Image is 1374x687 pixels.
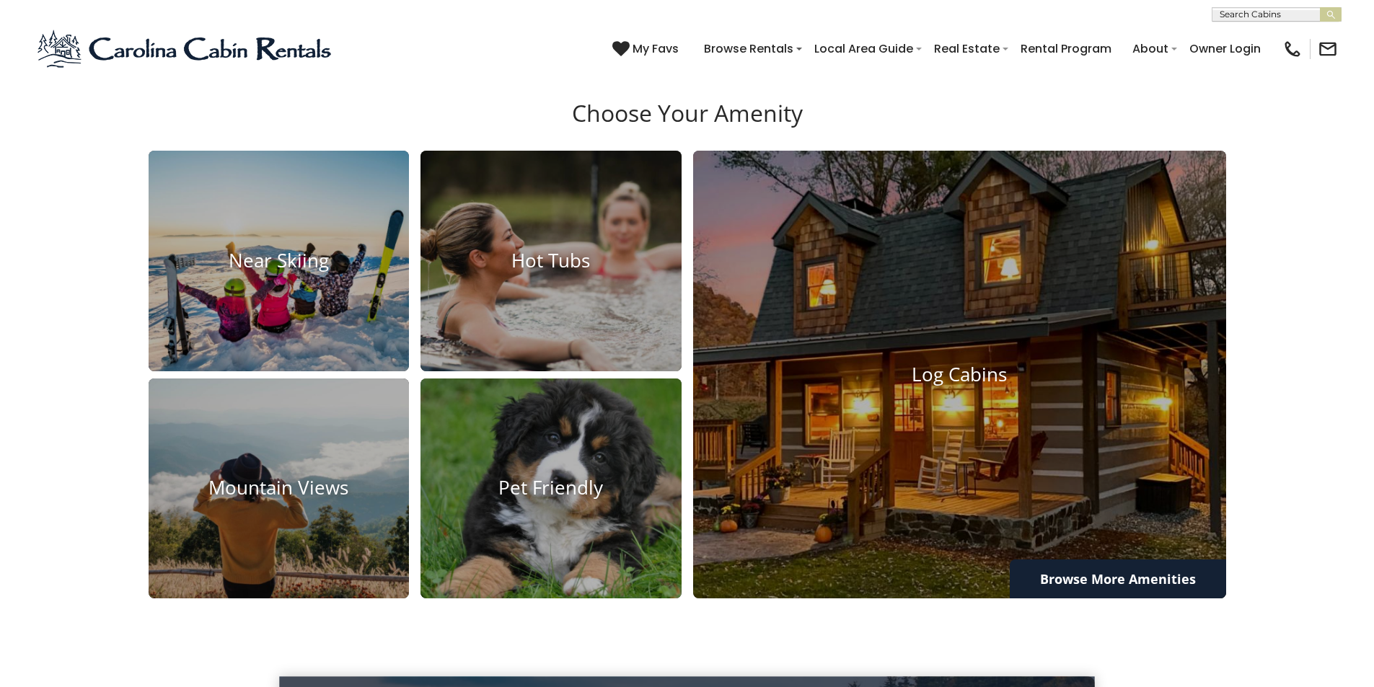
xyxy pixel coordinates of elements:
[1010,559,1226,598] a: Browse More Amenities
[693,151,1226,599] a: Log Cabins
[807,36,920,61] a: Local Area Guide
[612,40,682,58] a: My Favs
[693,363,1226,386] h4: Log Cabins
[1182,36,1268,61] a: Owner Login
[633,40,679,58] span: My Favs
[420,477,682,500] h4: Pet Friendly
[149,477,410,500] h4: Mountain Views
[149,378,410,599] a: Mountain Views
[420,378,682,599] a: Pet Friendly
[420,151,682,371] a: Hot Tubs
[1282,39,1303,59] img: phone-regular-black.png
[36,27,335,71] img: Blue-2.png
[149,151,410,371] a: Near Skiing
[697,36,801,61] a: Browse Rentals
[420,249,682,272] h4: Hot Tubs
[146,99,1228,150] h3: Choose Your Amenity
[1125,36,1176,61] a: About
[1013,36,1119,61] a: Rental Program
[1318,39,1338,59] img: mail-regular-black.png
[149,249,410,272] h4: Near Skiing
[927,36,1007,61] a: Real Estate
